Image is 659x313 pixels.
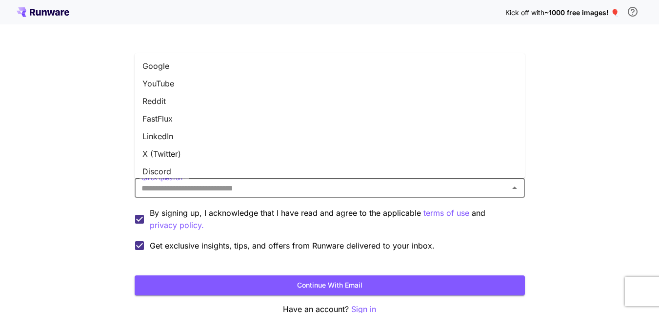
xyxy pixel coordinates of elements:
p: terms of use [423,207,469,219]
li: Discord [135,163,525,180]
button: In order to qualify for free credit, you need to sign up with a business email address and click ... [623,2,642,21]
li: LinkedIn [135,127,525,145]
li: FastFlux [135,110,525,127]
button: By signing up, I acknowledge that I have read and agree to the applicable terms of use and [150,219,204,231]
p: By signing up, I acknowledge that I have read and agree to the applicable and [150,207,517,231]
span: Kick off with [505,8,544,17]
li: Reddit [135,92,525,110]
button: Close [508,181,521,195]
li: Google [135,57,525,75]
span: ~1000 free images! 🎈 [544,8,619,17]
button: Continue with email [135,275,525,295]
button: By signing up, I acknowledge that I have read and agree to the applicable and privacy policy. [423,207,469,219]
li: X (Twitter) [135,145,525,163]
span: Get exclusive insights, tips, and offers from Runware delivered to your inbox. [150,240,435,251]
p: privacy policy. [150,219,204,231]
li: YouTube [135,75,525,92]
